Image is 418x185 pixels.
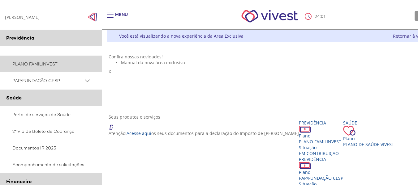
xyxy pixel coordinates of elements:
[109,69,111,74] span: X
[127,130,151,136] a: Acesse aqui
[315,13,320,19] span: 24
[5,14,40,20] div: [PERSON_NAME]
[305,13,327,20] div: :
[321,13,326,19] span: 01
[119,33,243,39] div: Você está visualizando a nova experiência da Área Exclusiva
[343,141,394,147] span: Plano de Saúde VIVEST
[299,120,343,126] div: Previdência
[235,3,305,29] img: Vivest
[299,133,343,139] div: Plano
[12,77,84,85] span: PAP/FUNDAÇÃO CESP
[6,178,32,185] span: Financeiro
[299,162,311,169] img: ico_dinheiro.png
[109,130,299,136] p: Atenção! os seus documentos para a declaração do Imposto de [PERSON_NAME]
[343,136,394,141] div: Plano
[6,95,22,101] span: Saúde
[115,12,128,24] div: Menu
[299,120,343,156] a: Previdência PlanoPLANO FAMILINVEST SituaçãoEM CONTRIBUIÇÃO
[6,35,34,41] span: Previdência
[299,175,343,181] span: PAP/FUNDAÇÃO CESP
[109,120,119,130] img: ico_atencao.png
[299,139,341,145] span: PLANO FAMILINVEST
[299,145,343,150] div: Situação
[343,120,394,147] a: Saúde PlanoPlano de Saúde VIVEST
[88,12,97,22] span: Click to close side navigation.
[121,60,185,65] span: Manual da nova área exclusiva
[299,169,343,175] div: Plano
[299,150,339,156] span: EM CONTRIBUIÇÃO
[299,156,343,162] div: Previdência
[299,126,311,133] img: ico_dinheiro.png
[343,126,356,136] img: ico_coracao.png
[88,12,97,22] img: Fechar menu
[343,120,394,126] div: Saúde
